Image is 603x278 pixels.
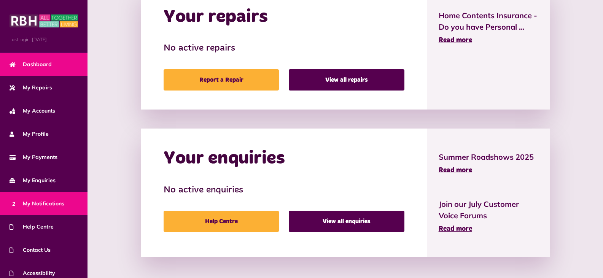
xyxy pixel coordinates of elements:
a: Home Contents Insurance - Do you have Personal ... Read more [439,10,539,46]
h3: No active repairs [164,43,404,54]
span: Home Contents Insurance - Do you have Personal ... [439,10,539,33]
img: MyRBH [10,13,78,29]
span: My Notifications [10,200,64,208]
span: My Accounts [10,107,55,115]
span: Read more [439,226,472,232]
span: My Profile [10,130,49,138]
span: My Repairs [10,84,52,92]
a: Help Centre [164,211,279,232]
a: View all repairs [289,69,404,91]
span: Read more [439,167,472,174]
span: Help Centre [10,223,54,231]
a: Report a Repair [164,69,279,91]
a: Join our July Customer Voice Forums Read more [439,199,539,234]
span: Dashboard [10,60,52,68]
h2: Your enquiries [164,148,285,170]
h3: No active enquiries [164,185,404,196]
span: My Enquiries [10,176,56,184]
span: Read more [439,37,472,44]
span: My Payments [10,153,57,161]
h2: Your repairs [164,6,268,28]
span: Summer Roadshows 2025 [439,151,539,163]
span: Join our July Customer Voice Forums [439,199,539,221]
a: View all enquiries [289,211,404,232]
span: Last login: [DATE] [10,36,78,43]
span: Accessibility [10,269,55,277]
span: Contact Us [10,246,51,254]
a: Summer Roadshows 2025 Read more [439,151,539,176]
span: 2 [10,199,18,208]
